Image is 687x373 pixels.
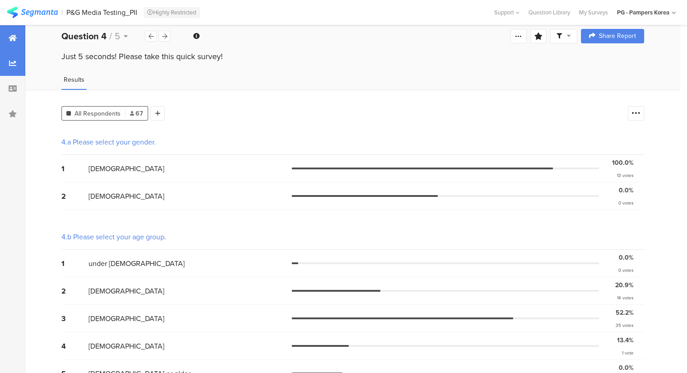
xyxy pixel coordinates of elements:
font: 1 [61,258,65,269]
div: 35 votes [616,322,634,329]
div: P&G Media Testing_PII [66,8,137,17]
span: Share Report [599,33,636,39]
div: 14 votes [617,294,634,301]
font: 4.a Please select your gender. [61,137,156,147]
font: under [DEMOGRAPHIC_DATA] [89,258,185,269]
font: 1 [61,163,65,174]
div: 13.4% [617,336,634,345]
span: 67 [130,109,143,118]
font: 2 [61,191,66,201]
b: Question 4 [61,29,107,43]
font: 1 vote [622,350,634,356]
font: [DEMOGRAPHIC_DATA] [89,286,164,296]
a: Question Library [524,8,575,17]
font: Just 5 seconds! Please take this quick survey! [61,51,223,62]
span: 5 [115,29,120,43]
font: 0.0% [619,186,634,195]
font: 4 [61,341,66,351]
font: 0 votes [618,200,634,206]
div: PG - Pampers Korea [617,8,669,17]
font: [DEMOGRAPHIC_DATA] [89,163,164,174]
span: All Respondents [75,109,121,118]
font: [DEMOGRAPHIC_DATA] [89,313,164,324]
font: [DEMOGRAPHIC_DATA] [89,341,164,351]
div: | [61,7,63,18]
div: 52.2% [616,308,634,317]
img: segmenta logo [7,7,58,18]
font: 2 [61,286,66,296]
font: [DEMOGRAPHIC_DATA] [89,191,164,201]
font: 0 votes [618,267,634,274]
font: 13 votes [617,172,634,179]
a: My Surveys [575,8,612,17]
span: Results [64,75,84,84]
font: 100.0% [612,158,634,168]
span: / [109,29,112,43]
font: 4.b Please select your age group. [61,232,166,242]
font: 0.0% [619,253,634,262]
font: 0.0% [619,363,634,373]
div: Support [494,5,519,19]
div: Highly Restricted [144,7,200,18]
div: 20.9% [615,280,634,290]
font: 3 [61,313,65,324]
